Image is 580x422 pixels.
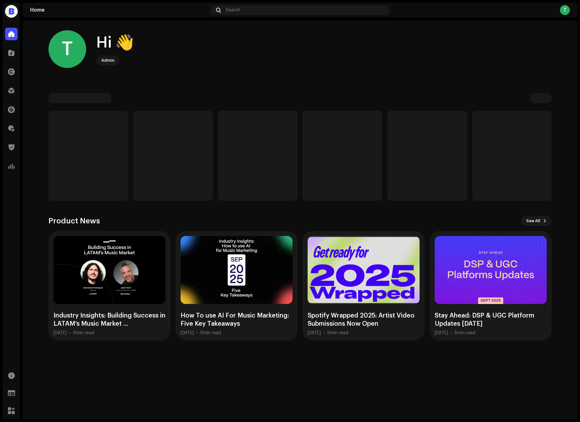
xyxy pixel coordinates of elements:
div: Stay Ahead: DSP & UGC Platform Updates [DATE] [435,312,547,328]
span: min read [76,331,94,335]
div: • [69,330,71,335]
div: • [323,330,325,335]
div: [DATE] [308,330,321,335]
div: T [560,5,570,15]
div: [DATE] [181,330,194,335]
button: See All [521,216,552,226]
div: [DATE] [53,330,67,335]
div: T [48,30,86,68]
div: Spotify Wrapped 2025: Artist Video Submissions Now Open [308,312,420,328]
div: Hi 👋 [96,33,134,53]
div: Admin [101,57,114,64]
div: Home [30,8,209,13]
span: Search [226,8,240,13]
div: [DATE] [435,330,448,335]
div: 5 [455,330,475,335]
div: • [450,330,452,335]
div: 5 [327,330,348,335]
div: 5 [200,330,221,335]
span: min read [457,331,475,335]
div: How To use AI For Music Marketing: Five Key Takeaways [181,312,293,328]
span: See All [526,215,540,227]
div: • [196,330,198,335]
img: 87673747-9ce7-436b-aed6-70e10163a7f0 [5,5,18,18]
div: 5 [73,330,94,335]
div: Industry Insights: Building Success in LATAM’s Music Market ... [53,312,165,328]
span: min read [203,331,221,335]
span: min read [330,331,348,335]
h3: Product News [48,216,100,226]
